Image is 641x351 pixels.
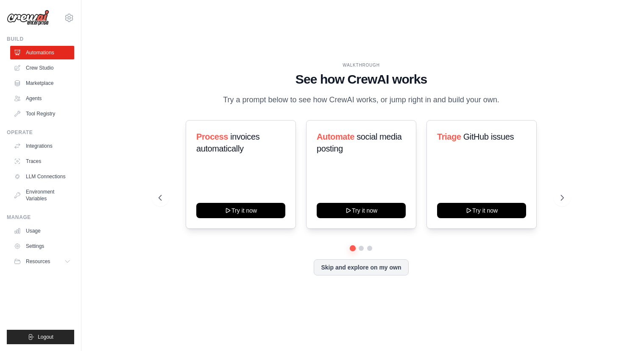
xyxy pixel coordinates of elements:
[10,239,74,253] a: Settings
[317,203,406,218] button: Try it now
[10,170,74,183] a: LLM Connections
[10,92,74,105] a: Agents
[7,10,49,26] img: Logo
[7,129,74,136] div: Operate
[10,224,74,238] a: Usage
[437,132,461,141] span: Triage
[10,139,74,153] a: Integrations
[437,203,526,218] button: Try it now
[219,94,504,106] p: Try a prompt below to see how CrewAI works, or jump right in and build your own.
[159,62,564,68] div: WALKTHROUGH
[10,61,74,75] a: Crew Studio
[10,107,74,121] a: Tool Registry
[196,132,259,153] span: invoices automatically
[317,132,402,153] span: social media posting
[10,154,74,168] a: Traces
[7,214,74,221] div: Manage
[10,185,74,205] a: Environment Variables
[38,334,53,340] span: Logout
[317,132,354,141] span: Automate
[196,203,285,218] button: Try it now
[314,259,408,275] button: Skip and explore on my own
[10,76,74,90] a: Marketplace
[159,72,564,87] h1: See how CrewAI works
[7,36,74,42] div: Build
[26,258,50,265] span: Resources
[196,132,228,141] span: Process
[10,255,74,268] button: Resources
[7,330,74,344] button: Logout
[10,46,74,59] a: Automations
[463,132,514,141] span: GitHub issues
